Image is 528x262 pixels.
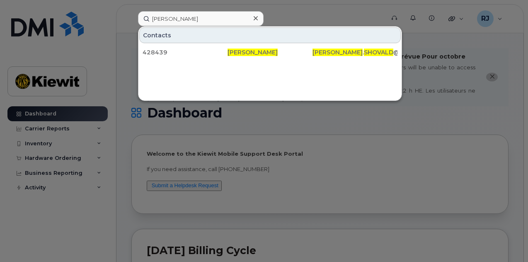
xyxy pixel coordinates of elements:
[139,45,401,60] a: 428439[PERSON_NAME][PERSON_NAME].SHOVALD@[PERSON_NAME][DOMAIN_NAME]
[312,49,363,56] span: [PERSON_NAME]
[492,226,522,256] iframe: Messenger Launcher
[364,49,393,56] span: SHOVALD
[312,48,397,56] div: . @[PERSON_NAME][DOMAIN_NAME]
[143,48,228,56] div: 428439
[228,49,278,56] span: [PERSON_NAME]
[139,27,401,43] div: Contacts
